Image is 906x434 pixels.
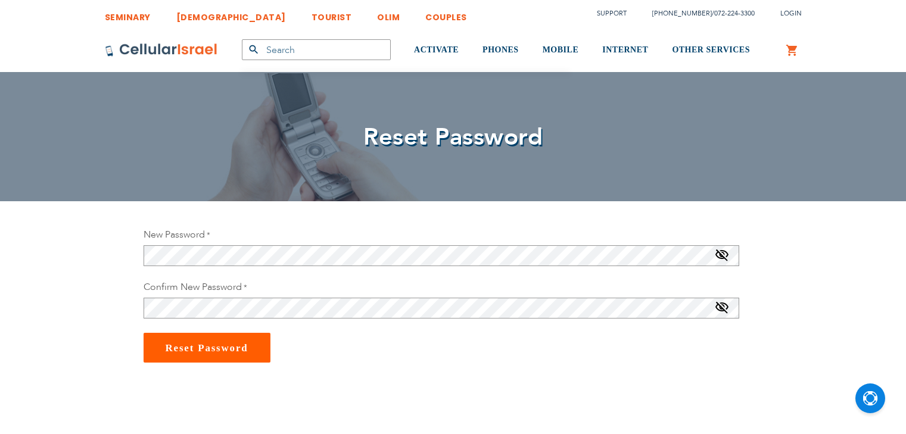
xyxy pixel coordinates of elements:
a: 072-224-3300 [714,9,755,18]
span: Reset Password [166,342,248,354]
a: MOBILE [543,28,579,73]
a: SEMINARY [105,3,151,25]
a: TOURIST [312,3,352,25]
span: ACTIVATE [414,45,459,54]
span: Login [780,9,802,18]
a: PHONES [482,28,519,73]
span: MOBILE [543,45,579,54]
a: Support [597,9,627,18]
a: COUPLES [425,3,467,25]
a: [PHONE_NUMBER] [652,9,712,18]
img: Cellular Israel Logo [105,43,218,57]
span: Reset Password [363,121,543,154]
a: [DEMOGRAPHIC_DATA] [176,3,286,25]
li: / [640,5,755,22]
a: INTERNET [602,28,648,73]
a: OLIM [377,3,400,25]
input: Search [242,39,391,60]
span: INTERNET [602,45,648,54]
a: ACTIVATE [414,28,459,73]
span: Confirm New Password [144,280,242,294]
a: OTHER SERVICES [672,28,750,73]
span: New Password [144,228,205,241]
button: Reset Password [144,333,270,363]
span: OTHER SERVICES [672,45,750,54]
span: PHONES [482,45,519,54]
